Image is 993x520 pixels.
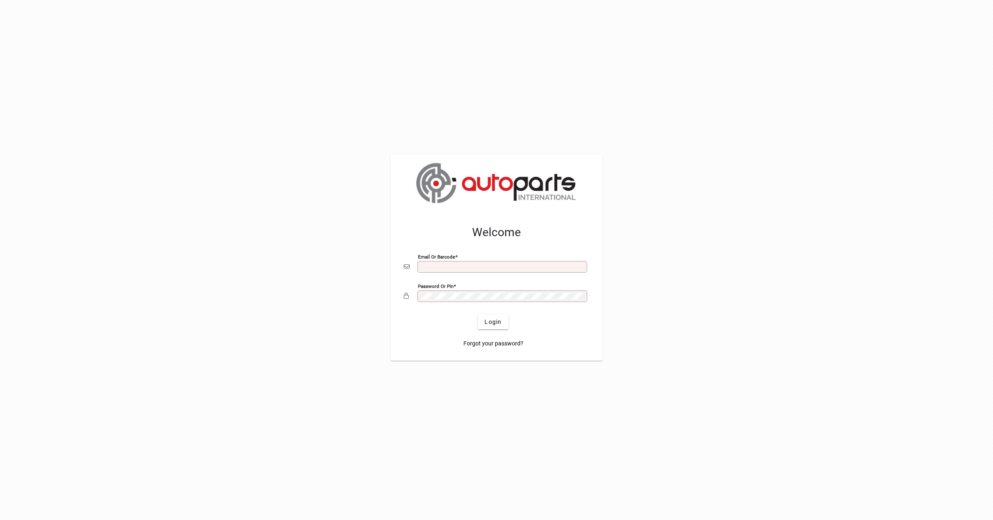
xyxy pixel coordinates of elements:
[485,318,501,326] span: Login
[418,283,453,289] mat-label: Password or Pin
[463,339,523,348] span: Forgot your password?
[418,254,455,260] mat-label: Email or Barcode
[478,314,508,329] button: Login
[404,225,589,240] h2: Welcome
[460,336,527,351] a: Forgot your password?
